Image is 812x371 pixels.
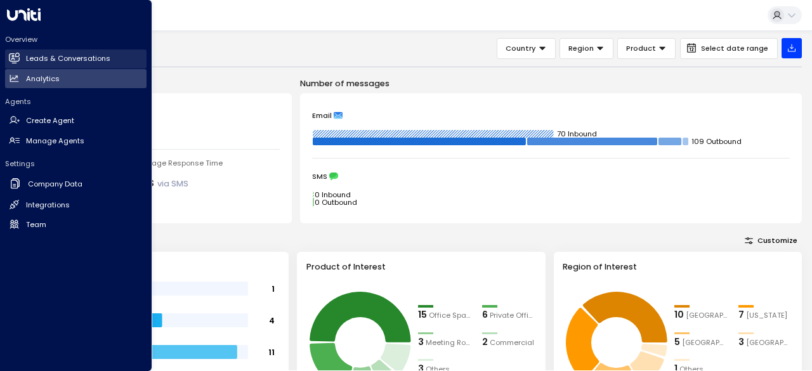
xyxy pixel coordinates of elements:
div: Number of Inquiries [53,106,279,118]
span: Commercial [490,337,534,348]
h2: Settings [5,159,147,169]
div: 3 [418,335,424,349]
tspan: 4 [269,315,275,325]
div: [PERSON_NAME] Test's Average Response Time [53,158,279,169]
div: 3San Francisco [738,335,792,349]
div: 5Fitzrovia [674,335,728,349]
h2: Analytics [26,74,60,84]
div: 7 [738,308,744,322]
h2: Company Data [28,179,82,190]
button: Product [617,38,676,59]
div: 15Office Space [418,308,472,322]
h2: Agents [5,96,147,107]
a: Team [5,215,147,234]
a: Leads & Conversations [5,49,147,68]
tspan: 70 Inbound [556,129,596,139]
span: Product [626,42,656,54]
h2: Team [26,219,46,230]
button: Region [560,38,613,59]
div: 6 [482,308,488,322]
a: Company Data [5,174,147,195]
span: Select date range [701,44,768,53]
a: Integrations [5,195,147,214]
span: Fitzrovia [682,337,728,348]
div: 5 [674,335,680,349]
tspan: 1 [272,283,275,294]
div: SMS [312,172,790,181]
tspan: 109 Outbound [691,136,742,146]
div: 3Meeting Room [418,335,472,349]
h3: Product of Interest [306,261,537,273]
div: 15 [418,308,427,322]
p: Number of messages [300,77,802,89]
h2: Integrations [26,200,70,211]
h2: Create Agent [26,115,74,126]
a: Manage Agents [5,131,147,150]
div: 2Commercial [482,335,536,349]
div: 0s [139,174,188,192]
span: Private Office [490,310,536,321]
tspan: 0 Outbound [315,197,357,207]
div: 2 [482,335,488,349]
h3: Region of Interest [563,261,793,273]
span: Email [312,111,332,120]
p: Engagement Metrics [41,77,292,89]
span: Office Space [429,310,472,321]
a: Analytics [5,69,147,88]
h2: Leads & Conversations [26,53,110,64]
span: via SMS [157,178,188,189]
h2: Overview [5,34,147,44]
h3: Range of Team Size [49,261,280,273]
div: 3 [738,335,744,349]
div: 10 [674,308,684,322]
span: Country [506,42,536,54]
div: 7New York [738,308,792,322]
span: New York [746,310,787,321]
tspan: 0 Inbound [315,190,351,200]
a: Create Agent [5,112,147,131]
tspan: 11 [268,346,275,357]
span: Region [568,42,594,54]
button: Customize [740,233,802,247]
span: Meeting Room [426,337,472,348]
span: Manchester [686,310,728,321]
button: Select date range [680,38,778,59]
span: San Francisco [746,337,792,348]
div: 10Manchester [674,308,728,322]
h2: Manage Agents [26,136,84,146]
button: Country [497,38,556,59]
div: 6Private Office [482,308,536,322]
